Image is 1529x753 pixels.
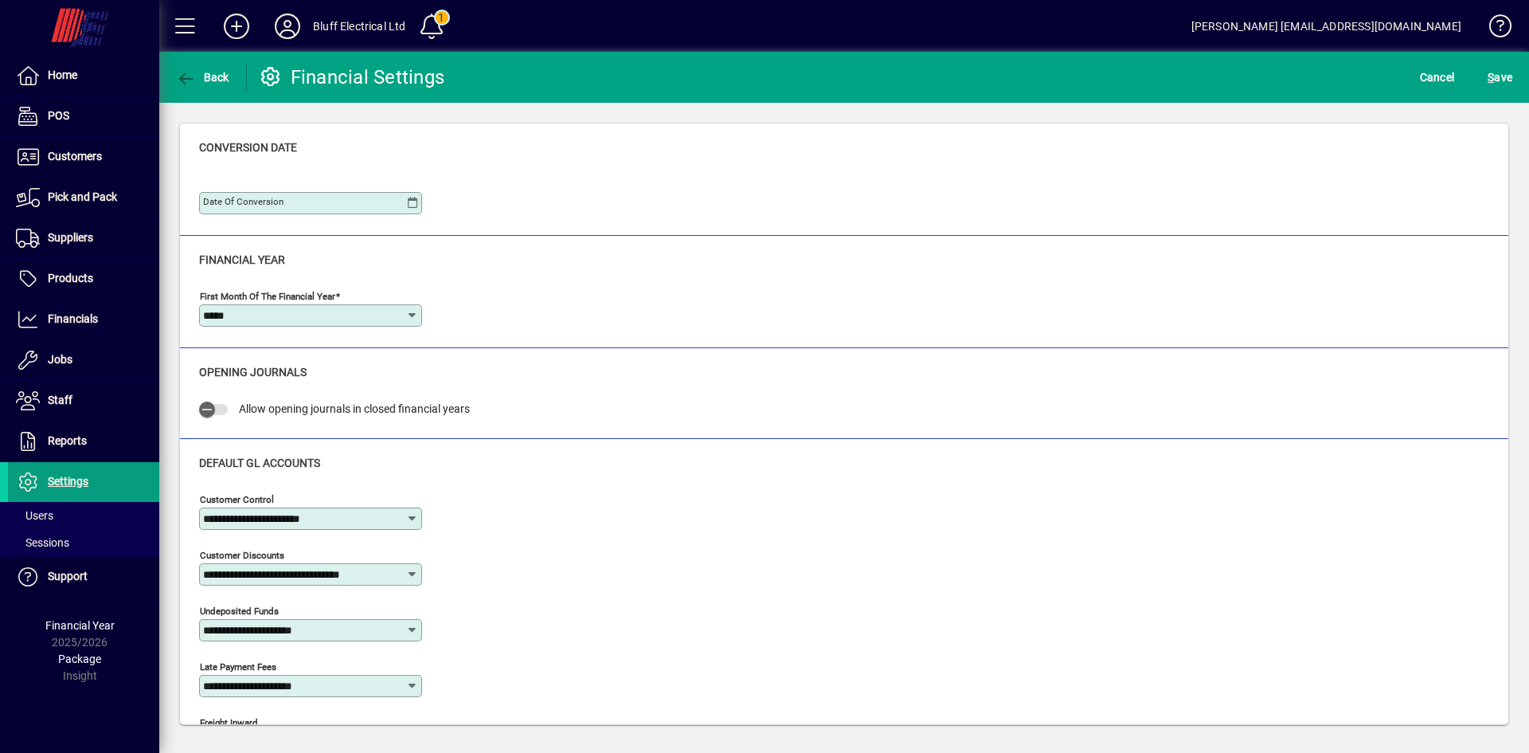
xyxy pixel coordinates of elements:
[8,381,159,421] a: Staff
[48,394,72,406] span: Staff
[8,96,159,136] a: POS
[200,661,276,672] mat-label: Late Payment Fees
[200,549,284,560] mat-label: Customer Discounts
[1477,3,1509,55] a: Knowledge Base
[48,475,88,488] span: Settings
[211,12,262,41] button: Add
[1488,71,1494,84] span: S
[239,402,470,415] span: Allow opening journals in closed financial years
[313,14,406,39] div: Bluff Electrical Ltd
[16,509,53,522] span: Users
[8,178,159,218] a: Pick and Pack
[1484,63,1516,92] button: Save
[1420,65,1455,90] span: Cancel
[48,272,93,284] span: Products
[262,12,313,41] button: Profile
[48,150,102,163] span: Customers
[8,300,159,339] a: Financials
[200,605,279,616] mat-label: Undeposited Funds
[48,231,93,244] span: Suppliers
[48,312,98,325] span: Financials
[8,502,159,529] a: Users
[48,434,87,447] span: Reports
[159,63,247,92] app-page-header-button: Back
[259,65,445,90] div: Financial Settings
[1488,65,1512,90] span: ave
[200,716,258,728] mat-label: Freight Inward
[8,218,159,258] a: Suppliers
[8,422,159,461] a: Reports
[1191,14,1461,39] div: [PERSON_NAME] [EMAIL_ADDRESS][DOMAIN_NAME]
[8,259,159,299] a: Products
[8,557,159,597] a: Support
[48,69,77,81] span: Home
[48,190,117,203] span: Pick and Pack
[200,493,274,504] mat-label: Customer Control
[48,353,72,366] span: Jobs
[200,291,335,302] mat-label: First month of the financial year
[199,366,307,378] span: Opening Journals
[199,457,320,469] span: Default GL accounts
[48,109,69,122] span: POS
[8,529,159,556] a: Sessions
[199,253,285,266] span: Financial year
[176,71,229,84] span: Back
[58,653,101,665] span: Package
[1416,63,1459,92] button: Cancel
[203,196,284,207] mat-label: Date of Conversion
[8,340,159,380] a: Jobs
[16,536,69,549] span: Sessions
[48,570,88,582] span: Support
[199,141,297,154] span: Conversion date
[172,63,233,92] button: Back
[8,56,159,96] a: Home
[8,137,159,177] a: Customers
[45,619,115,632] span: Financial Year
